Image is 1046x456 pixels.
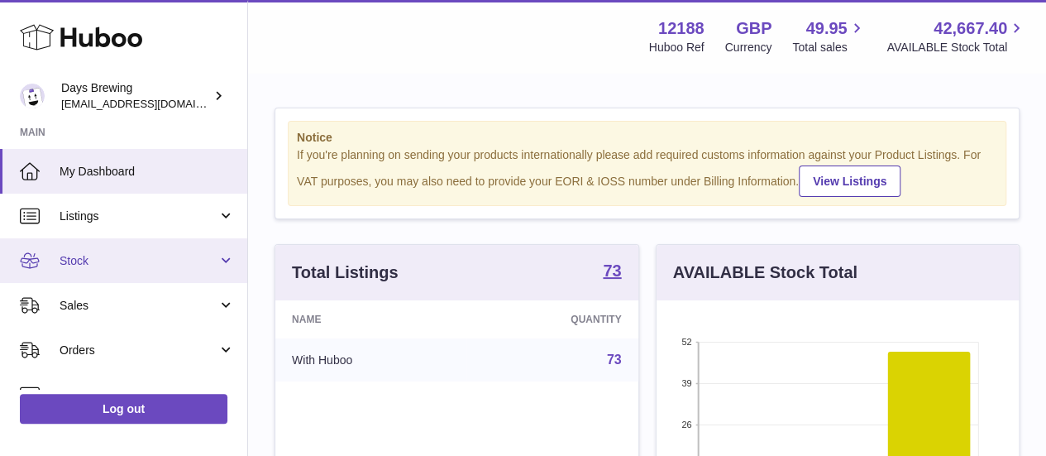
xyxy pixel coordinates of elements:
text: 52 [681,337,691,347]
th: Name [275,300,466,338]
a: Log out [20,394,227,424]
a: 73 [603,262,621,282]
th: Quantity [466,300,638,338]
span: My Dashboard [60,164,235,180]
span: 49.95 [805,17,847,40]
h3: AVAILABLE Stock Total [673,262,857,284]
td: With Huboo [275,338,466,382]
span: [EMAIL_ADDRESS][DOMAIN_NAME] [61,97,243,110]
span: Stock [60,253,217,269]
span: Listings [60,209,217,224]
a: View Listings [799,166,900,197]
a: 73 [607,353,622,367]
strong: Notice [297,130,997,146]
div: Currency [725,40,772,55]
a: 49.95 Total sales [792,17,866,55]
strong: 73 [603,262,621,279]
img: internalAdmin-12188@internal.huboo.com [20,84,45,108]
div: Huboo Ref [649,40,704,55]
span: 42,667.40 [934,17,1007,40]
h3: Total Listings [292,262,399,284]
span: Usage [60,387,235,403]
span: Sales [60,298,217,314]
span: Total sales [792,40,866,55]
div: Days Brewing [61,80,210,112]
span: Orders [60,343,217,358]
div: If you're planning on sending your products internationally please add required customs informati... [297,147,997,197]
text: 39 [681,378,691,388]
span: AVAILABLE Stock Total [886,40,1026,55]
a: 42,667.40 AVAILABLE Stock Total [886,17,1026,55]
text: 26 [681,420,691,430]
strong: 12188 [658,17,704,40]
strong: GBP [736,17,771,40]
